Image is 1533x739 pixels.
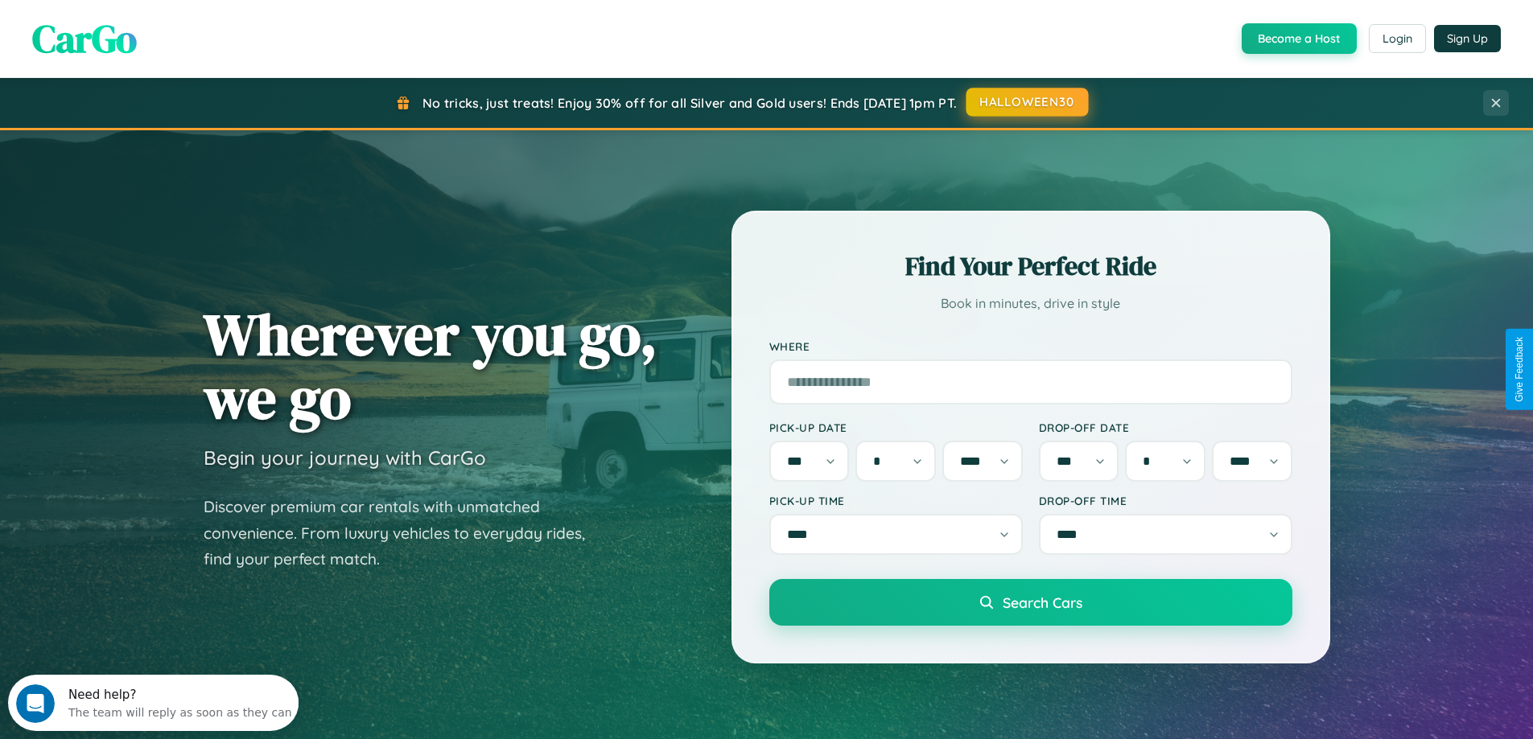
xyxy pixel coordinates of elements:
[60,14,284,27] div: Need help?
[204,445,486,470] h3: Begin your journey with CarGo
[1039,421,1292,434] label: Drop-off Date
[769,421,1023,434] label: Pick-up Date
[769,248,1292,284] h2: Find Your Perfect Ride
[6,6,299,51] div: Open Intercom Messenger
[1003,593,1082,611] span: Search Cars
[204,494,606,573] p: Discover premium car rentals with unmatched convenience. From luxury vehicles to everyday rides, ...
[16,684,55,723] iframe: Intercom live chat
[32,12,137,65] span: CarGo
[204,302,657,429] h1: Wherever you go, we go
[8,675,299,731] iframe: Intercom live chat discovery launcher
[769,292,1292,315] p: Book in minutes, drive in style
[1242,23,1357,54] button: Become a Host
[769,339,1292,353] label: Where
[422,95,957,111] span: No tricks, just treats! Enjoy 30% off for all Silver and Gold users! Ends [DATE] 1pm PT.
[60,27,284,43] div: The team will reply as soon as they can
[1369,24,1426,53] button: Login
[769,579,1292,626] button: Search Cars
[1039,494,1292,507] label: Drop-off Time
[966,88,1089,117] button: HALLOWEEN30
[1434,25,1501,52] button: Sign Up
[769,494,1023,507] label: Pick-up Time
[1514,337,1525,402] div: Give Feedback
